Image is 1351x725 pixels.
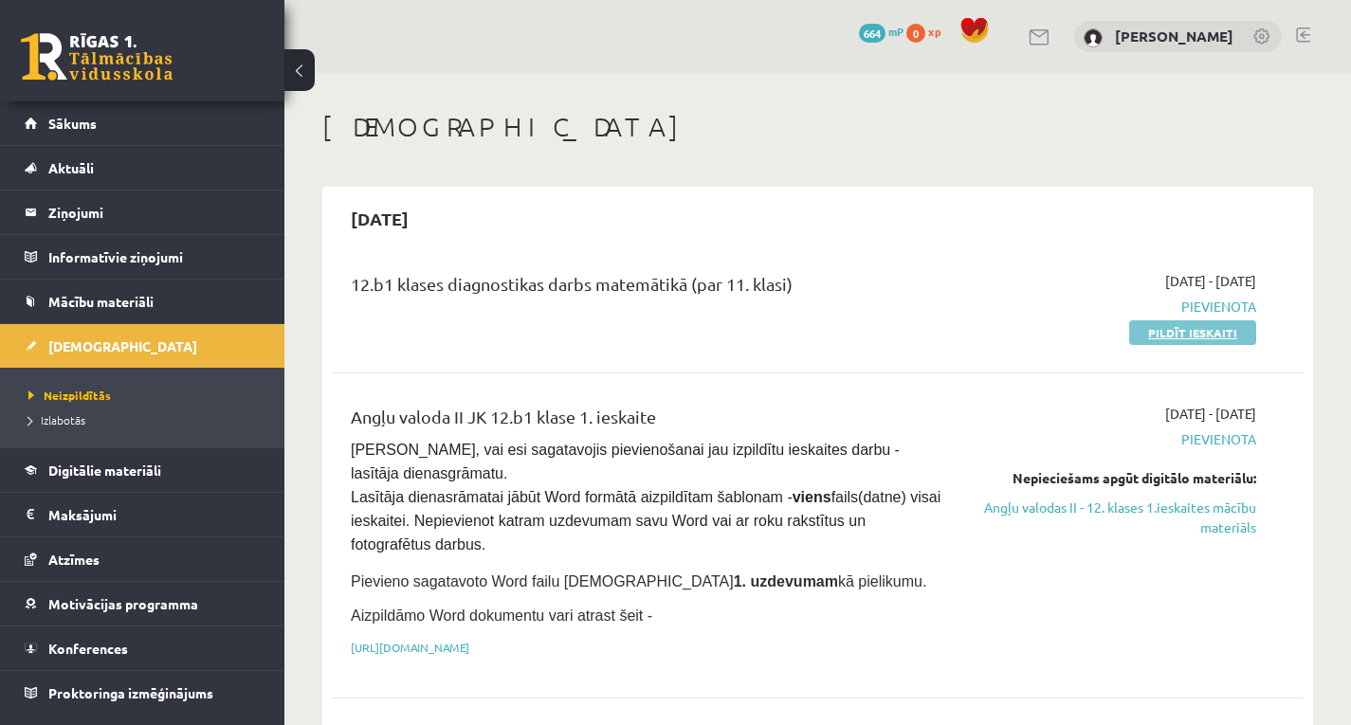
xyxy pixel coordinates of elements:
[48,115,97,132] span: Sākums
[25,280,261,323] a: Mācību materiāli
[888,24,904,39] span: mP
[48,293,154,310] span: Mācību materiāli
[48,684,213,701] span: Proktoringa izmēģinājums
[28,388,111,403] span: Neizpildītās
[48,493,261,536] legend: Maksājumi
[28,411,265,428] a: Izlabotās
[48,551,100,568] span: Atzīmes
[48,337,197,354] span: [DEMOGRAPHIC_DATA]
[928,24,940,39] span: xp
[351,404,945,439] div: Angļu valoda II JK 12.b1 klase 1. ieskaite
[351,573,926,589] span: Pievieno sagatavoto Word failu [DEMOGRAPHIC_DATA] kā pielikumu.
[974,297,1256,317] span: Pievienota
[906,24,950,39] a: 0 xp
[351,640,469,655] a: [URL][DOMAIN_NAME]
[25,235,261,279] a: Informatīvie ziņojumi
[25,626,261,670] a: Konferences
[25,324,261,368] a: [DEMOGRAPHIC_DATA]
[1084,28,1103,47] img: Emīlija Akulova
[25,190,261,234] a: Ziņojumi
[25,537,261,581] a: Atzīmes
[1165,271,1256,291] span: [DATE] - [DATE]
[25,101,261,145] a: Sākums
[734,573,838,589] strong: 1. uzdevumam
[25,582,261,625] a: Motivācijas programma
[28,387,265,404] a: Neizpildītās
[1115,27,1233,45] a: [PERSON_NAME]
[48,190,261,234] legend: Ziņojumi
[25,448,261,492] a: Digitālie materiāli
[906,24,925,43] span: 0
[25,146,261,190] a: Aktuāli
[25,671,261,715] a: Proktoringa izmēģinājums
[974,429,1256,449] span: Pievienota
[28,412,85,427] span: Izlabotās
[48,159,94,176] span: Aktuāli
[48,640,128,657] span: Konferences
[351,271,945,306] div: 12.b1 klases diagnostikas darbs matemātikā (par 11. klasi)
[322,111,1313,143] h1: [DEMOGRAPHIC_DATA]
[48,595,198,612] span: Motivācijas programma
[332,196,428,241] h2: [DATE]
[25,493,261,536] a: Maksājumi
[793,489,831,505] strong: viens
[48,462,161,479] span: Digitālie materiāli
[1129,320,1256,345] a: Pildīt ieskaiti
[351,442,945,553] span: [PERSON_NAME], vai esi sagatavojis pievienošanai jau izpildītu ieskaites darbu - lasītāja dienasg...
[21,33,173,81] a: Rīgas 1. Tālmācības vidusskola
[859,24,885,43] span: 664
[974,468,1256,488] div: Nepieciešams apgūt digitālo materiālu:
[351,607,652,624] span: Aizpildāmo Word dokumentu vari atrast šeit -
[859,24,904,39] a: 664 mP
[1165,404,1256,424] span: [DATE] - [DATE]
[974,498,1256,537] a: Angļu valodas II - 12. klases 1.ieskaites mācību materiāls
[48,235,261,279] legend: Informatīvie ziņojumi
